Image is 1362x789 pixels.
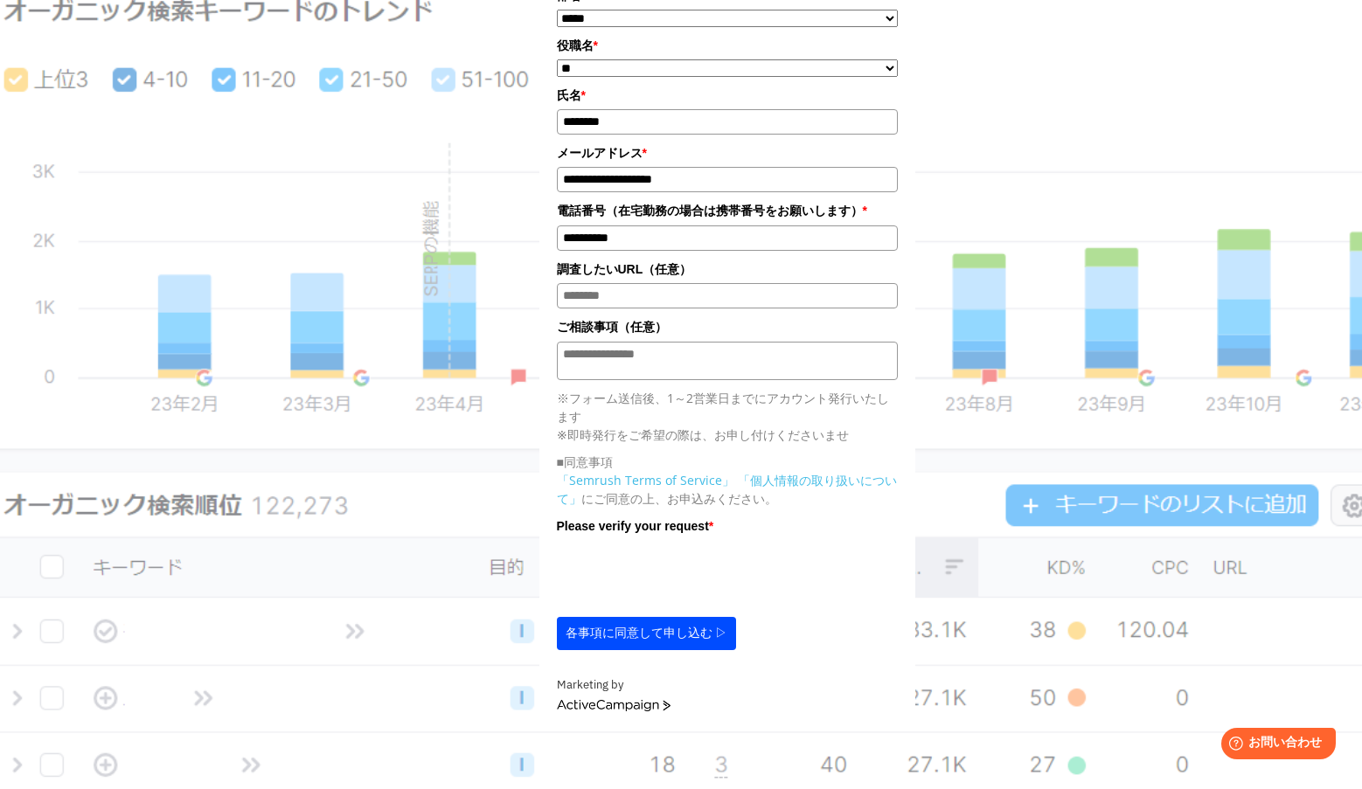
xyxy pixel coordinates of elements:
label: ご相談事項（任意） [557,317,898,336]
label: Please verify your request [557,516,898,536]
iframe: Help widget launcher [1206,721,1343,770]
a: 「Semrush Terms of Service」 [557,472,734,488]
label: メールアドレス [557,143,898,163]
p: にご同意の上、お申込みください。 [557,471,898,508]
label: 調査したいURL（任意） [557,260,898,279]
div: Marketing by [557,676,898,695]
a: 「個人情報の取り扱いについて」 [557,472,897,507]
label: 役職名 [557,36,898,55]
p: ※フォーム送信後、1～2営業日までにアカウント発行いたします ※即時発行をご希望の際は、お申し付けくださいませ [557,389,898,444]
label: 電話番号（在宅勤務の場合は携帯番号をお願いします） [557,201,898,220]
iframe: reCAPTCHA [557,540,823,608]
label: 氏名 [557,86,898,105]
p: ■同意事項 [557,453,898,471]
button: 各事項に同意して申し込む ▷ [557,617,737,650]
